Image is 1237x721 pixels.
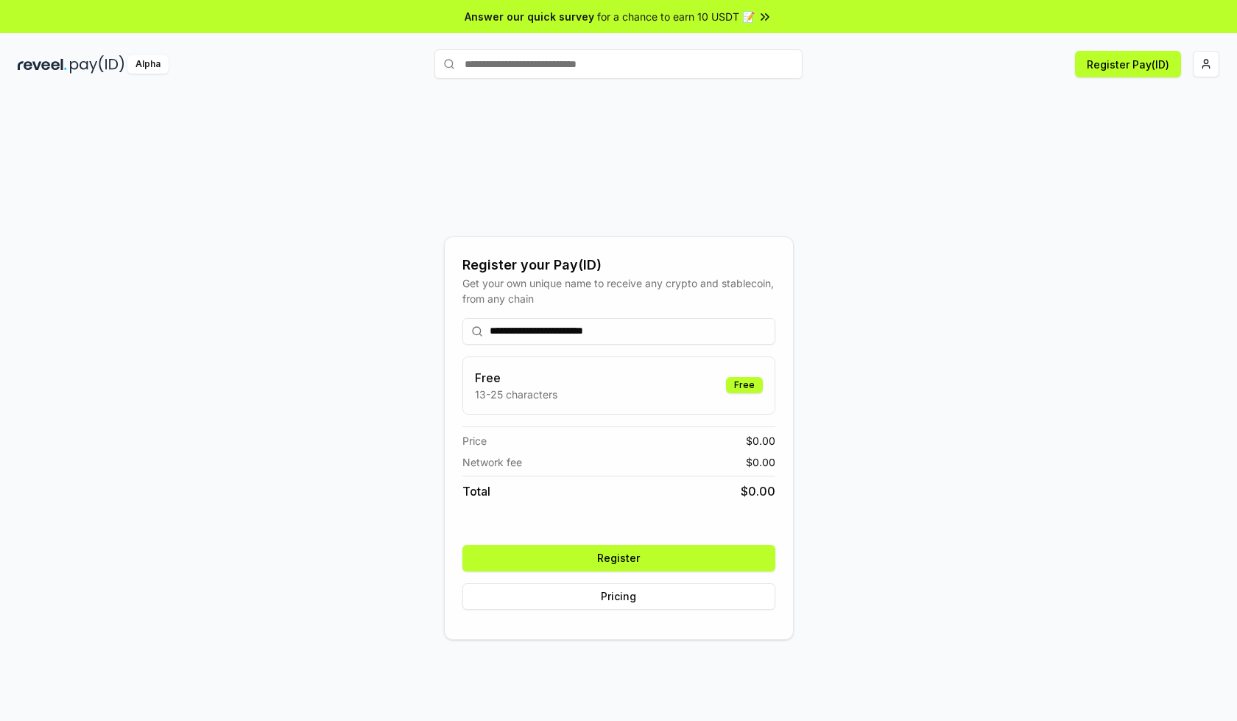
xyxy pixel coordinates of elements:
div: Free [726,377,763,393]
span: $ 0.00 [741,482,775,500]
button: Pricing [462,583,775,610]
div: Register your Pay(ID) [462,255,775,275]
span: Network fee [462,454,522,470]
p: 13-25 characters [475,387,557,402]
span: Price [462,433,487,449]
img: reveel_dark [18,55,67,74]
div: Get your own unique name to receive any crypto and stablecoin, from any chain [462,275,775,306]
span: $ 0.00 [746,433,775,449]
span: Answer our quick survey [465,9,594,24]
span: $ 0.00 [746,454,775,470]
div: Alpha [127,55,169,74]
span: Total [462,482,490,500]
button: Register [462,545,775,571]
img: pay_id [70,55,124,74]
h3: Free [475,369,557,387]
button: Register Pay(ID) [1075,51,1181,77]
span: for a chance to earn 10 USDT 📝 [597,9,755,24]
